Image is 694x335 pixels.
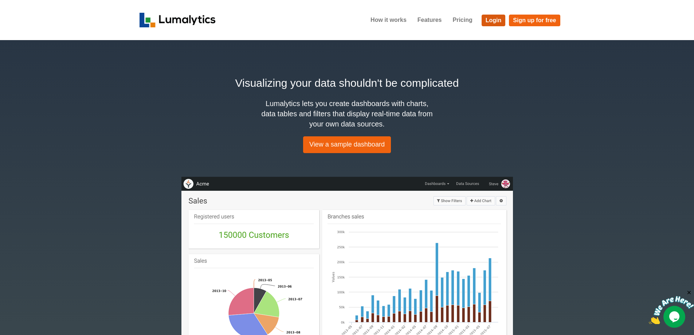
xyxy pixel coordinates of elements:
[482,15,506,26] a: Login
[260,98,435,129] h4: Lumalytics lets you create dashboards with charts, data tables and filters that display real-time...
[140,75,555,91] h2: Visualizing your data shouldn't be complicated
[303,136,391,153] a: View a sample dashboard
[649,289,694,324] iframe: chat widget
[140,13,216,27] img: logo_v2-f34f87db3d4d9f5311d6c47995059ad6168825a3e1eb260e01c8041e89355404.png
[509,15,560,26] a: Sign up for free
[447,11,478,29] a: Pricing
[412,11,447,29] a: Features
[365,11,412,29] a: How it works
